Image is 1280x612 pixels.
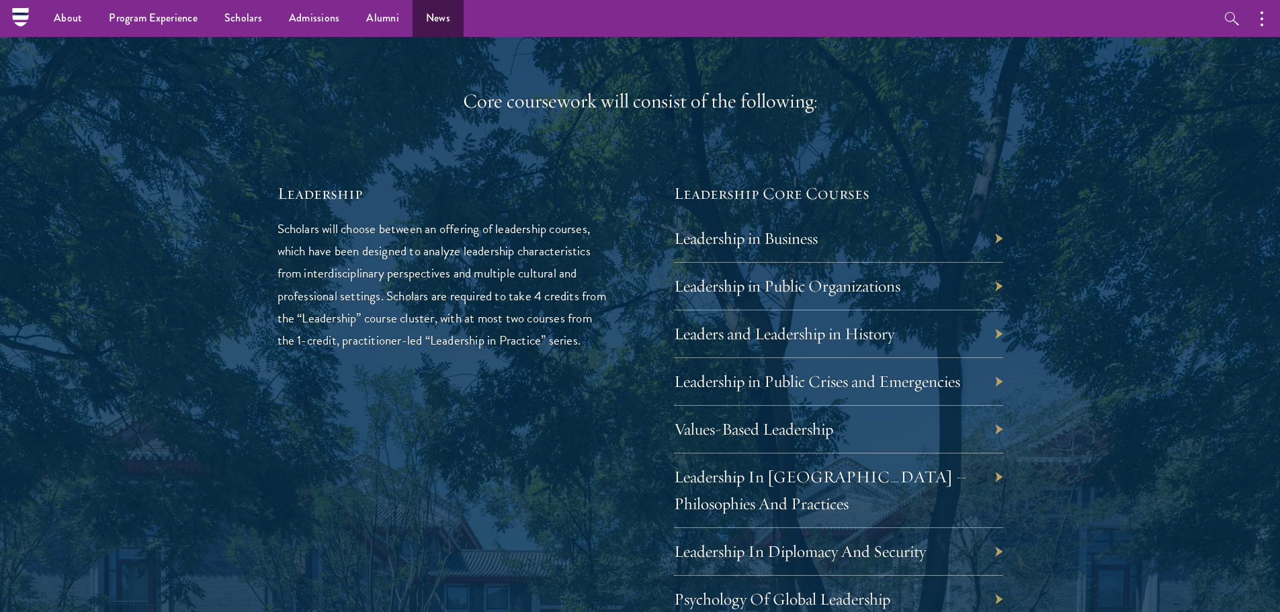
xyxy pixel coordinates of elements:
a: Leadership in Public Organizations [674,275,900,296]
a: Leaders and Leadership in History [674,323,894,344]
a: Leadership in Business [674,228,818,249]
h5: Leadership Core Courses [674,182,1003,205]
h5: Leadership [278,182,607,205]
a: Leadership in Public Crises and Emergencies [674,371,960,392]
a: Psychology Of Global Leadership [674,588,890,609]
div: Core coursework will consist of the following: [278,88,1003,115]
p: Scholars will choose between an offering of leadership courses, which have been designed to analy... [278,218,607,351]
a: Values-Based Leadership [674,419,833,439]
a: Leadership In [GEOGRAPHIC_DATA] – Philosophies And Practices [674,466,967,514]
a: Leadership In Diplomacy And Security [674,541,926,562]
